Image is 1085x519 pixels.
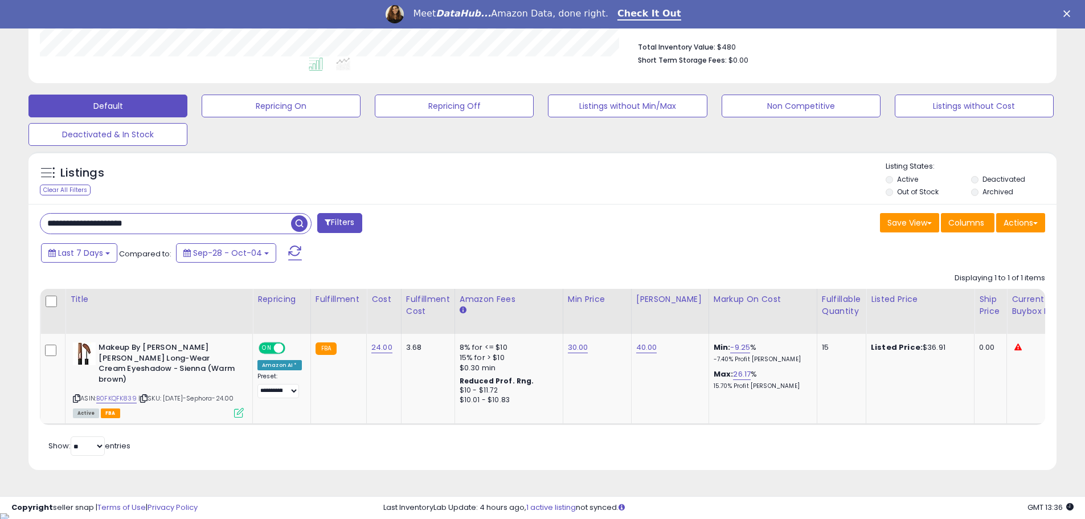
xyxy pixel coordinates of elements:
[941,213,994,232] button: Columns
[97,502,146,513] a: Terms of Use
[460,363,554,373] div: $0.30 min
[982,187,1013,197] label: Archived
[526,502,576,513] a: 1 active listing
[383,502,1074,513] div: Last InventoryLab Update: 4 hours ago, not synced.
[886,161,1057,172] p: Listing States:
[460,342,554,353] div: 8% for <= $10
[316,342,337,355] small: FBA
[436,8,491,19] i: DataHub...
[371,293,396,305] div: Cost
[714,355,808,363] p: -7.40% Profit [PERSON_NAME]
[28,95,187,117] button: Default
[284,344,302,353] span: OFF
[70,293,248,305] div: Title
[822,293,861,317] div: Fulfillable Quantity
[28,123,187,146] button: Deactivated & In Stock
[413,8,608,19] div: Meet Amazon Data, done right.
[979,342,998,353] div: 0.00
[371,342,392,353] a: 24.00
[460,376,534,386] b: Reduced Prof. Rng.
[880,213,939,232] button: Save View
[548,95,707,117] button: Listings without Min/Max
[60,165,104,181] h5: Listings
[460,293,558,305] div: Amazon Fees
[1012,293,1070,317] div: Current Buybox Price
[714,342,808,363] div: %
[460,395,554,405] div: $10.01 - $10.83
[568,342,588,353] a: 30.00
[257,293,306,305] div: Repricing
[260,344,274,353] span: ON
[709,289,817,334] th: The percentage added to the cost of goods (COGS) that forms the calculator for Min & Max prices.
[722,95,881,117] button: Non Competitive
[714,369,808,390] div: %
[375,95,534,117] button: Repricing Off
[871,293,969,305] div: Listed Price
[460,305,466,316] small: Amazon Fees.
[193,247,262,259] span: Sep-28 - Oct-04
[714,369,734,379] b: Max:
[996,213,1045,232] button: Actions
[871,342,923,353] b: Listed Price:
[11,502,198,513] div: seller snap | |
[73,342,96,365] img: 41Y9qQlBb5L._SL40_.jpg
[406,293,450,317] div: Fulfillment Cost
[733,369,751,380] a: 26.17
[948,217,984,228] span: Columns
[636,342,657,353] a: 40.00
[460,386,554,395] div: $10 - $11.72
[317,213,362,233] button: Filters
[822,342,857,353] div: 15
[101,408,120,418] span: FBA
[58,247,103,259] span: Last 7 Days
[1027,502,1074,513] span: 2025-10-12 13:36 GMT
[638,55,727,65] b: Short Term Storage Fees:
[979,293,1002,317] div: Ship Price
[982,174,1025,184] label: Deactivated
[895,95,1054,117] button: Listings without Cost
[617,8,681,21] a: Check It Out
[99,342,237,387] b: Makeup By [PERSON_NAME] [PERSON_NAME] Long-Wear Cream Eyeshadow - Sienna (Warm brown)
[48,440,130,451] span: Show: entries
[714,382,808,390] p: 15.70% Profit [PERSON_NAME]
[871,342,965,353] div: $36.91
[728,55,748,66] span: $0.00
[73,408,99,418] span: All listings currently available for purchase on Amazon
[714,342,731,353] b: Min:
[638,39,1037,53] li: $480
[148,502,198,513] a: Privacy Policy
[257,373,302,398] div: Preset:
[460,353,554,363] div: 15% for > $10
[96,394,137,403] a: B0FKQFK839
[638,42,715,52] b: Total Inventory Value:
[41,243,117,263] button: Last 7 Days
[257,360,302,370] div: Amazon AI *
[11,502,53,513] strong: Copyright
[40,185,91,195] div: Clear All Filters
[386,5,404,23] img: Profile image for Georgie
[202,95,361,117] button: Repricing On
[316,293,362,305] div: Fulfillment
[714,293,812,305] div: Markup on Cost
[897,187,939,197] label: Out of Stock
[897,174,918,184] label: Active
[955,273,1045,284] div: Displaying 1 to 1 of 1 items
[176,243,276,263] button: Sep-28 - Oct-04
[636,293,704,305] div: [PERSON_NAME]
[406,342,446,353] div: 3.68
[138,394,234,403] span: | SKU: [DATE]-Sephora-24.00
[73,342,244,416] div: ASIN:
[568,293,627,305] div: Min Price
[730,342,750,353] a: -9.25
[1063,10,1075,17] div: Close
[119,248,171,259] span: Compared to:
